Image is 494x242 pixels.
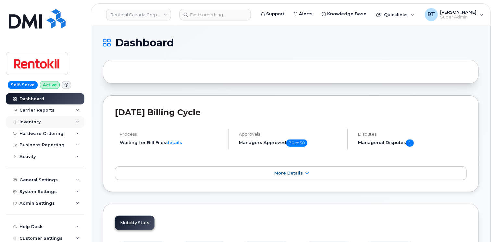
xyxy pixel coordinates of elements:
[115,107,467,117] h2: [DATE] Billing Cycle
[358,132,467,137] h4: Disputes
[239,139,341,147] h5: Managers Approved
[120,139,222,146] li: Waiting for Bill Files
[274,171,303,175] span: More Details
[358,139,467,147] h5: Managerial Disputes
[406,139,414,147] span: 1
[286,139,307,147] span: 36 of 58
[115,38,174,48] span: Dashboard
[239,132,341,137] h4: Approvals
[166,140,182,145] a: details
[120,132,222,137] h4: Process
